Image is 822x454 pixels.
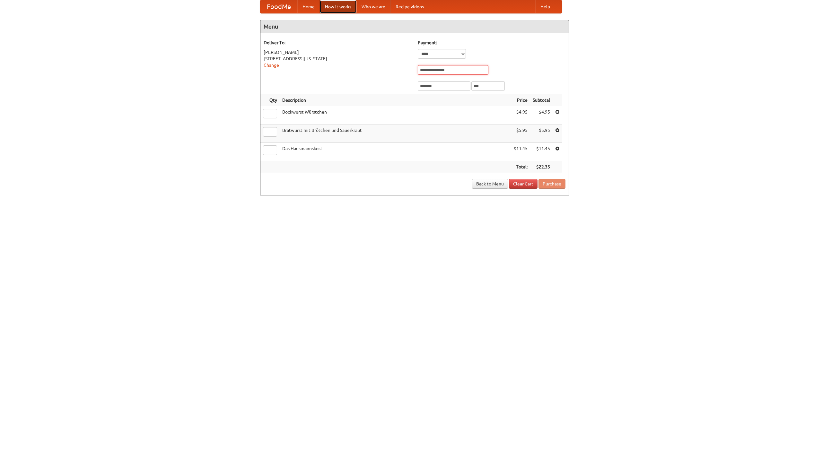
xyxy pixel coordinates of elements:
[535,0,555,13] a: Help
[297,0,320,13] a: Home
[530,124,553,143] td: $5.95
[530,94,553,106] th: Subtotal
[511,106,530,124] td: $4.95
[530,143,553,161] td: $11.45
[356,0,390,13] a: Who we are
[260,20,569,33] h4: Menu
[260,0,297,13] a: FoodMe
[264,56,411,62] div: [STREET_ADDRESS][US_STATE]
[280,143,511,161] td: Das Hausmannskost
[390,0,429,13] a: Recipe videos
[264,39,411,46] h5: Deliver To:
[280,106,511,124] td: Bockwurst Würstchen
[511,94,530,106] th: Price
[418,39,565,46] h5: Payment:
[530,106,553,124] td: $4.95
[538,179,565,189] button: Purchase
[264,49,411,56] div: [PERSON_NAME]
[511,124,530,143] td: $5.95
[280,94,511,106] th: Description
[509,179,538,189] a: Clear Cart
[511,161,530,173] th: Total:
[511,143,530,161] td: $11.45
[530,161,553,173] th: $22.35
[260,94,280,106] th: Qty
[264,63,279,68] a: Change
[280,124,511,143] td: Bratwurst mit Brötchen und Sauerkraut
[320,0,356,13] a: How it works
[472,179,508,189] a: Back to Menu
